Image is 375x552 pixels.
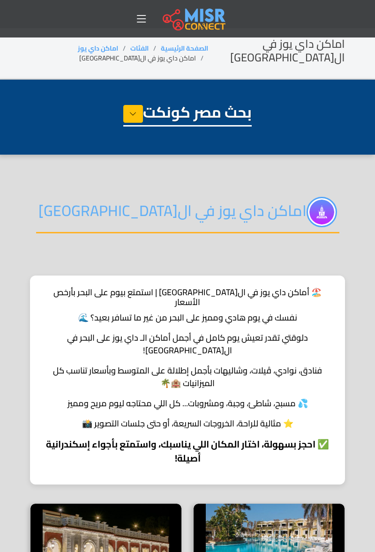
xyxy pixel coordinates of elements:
[42,397,333,410] p: 💦 مسبح، شاطئ، وجبة، ومشروبات... كل اللي محتاجه ليوم مريح ومميز
[42,311,333,324] p: نفسك في يوم هادي ومميز على البحر من غير ما تسافر بعيد؟ 🌊
[42,287,333,307] h1: 🏖️ أماكن داي يوز في ال[GEOGRAPHIC_DATA] | استمتع بيوم على البحر بأرخص الأسعار
[163,7,225,30] img: main.misr_connect
[78,42,118,54] a: اماكن داي يوز
[36,197,339,233] h2: اماكن داي يوز في ال[GEOGRAPHIC_DATA]
[42,417,333,430] p: ⭐ مثالية للراحة، الخروجات السريعة، أو حتى جلسات التصوير 📸
[42,331,333,357] p: دلوقتي تقدر تعيش يوم كامل في أجمل أماكن الـ داي يوز على البحر في ال[GEOGRAPHIC_DATA]!
[123,103,252,127] h1: بحث مصر كونكت
[130,42,149,54] a: الفئات
[208,37,345,65] h2: اماكن داي يوز في ال[GEOGRAPHIC_DATA]
[42,364,333,389] p: فنادق، نوادي، ڤيلات، وشاليهات بأجمل إطلالة على المتوسط وبأسعار تناسب كل الميزانيات 🏨🌴
[42,437,333,465] p: ✅ احجز بسهولة، اختار المكان اللي يناسبك، واستمتع بأجواء إسكندرانية أصيلة!
[79,53,208,63] li: اماكن داي يوز في ال[GEOGRAPHIC_DATA]
[307,197,337,227] img: ZYdNikxKCXaJb8C8X8Vj.png
[161,42,208,54] a: الصفحة الرئيسية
